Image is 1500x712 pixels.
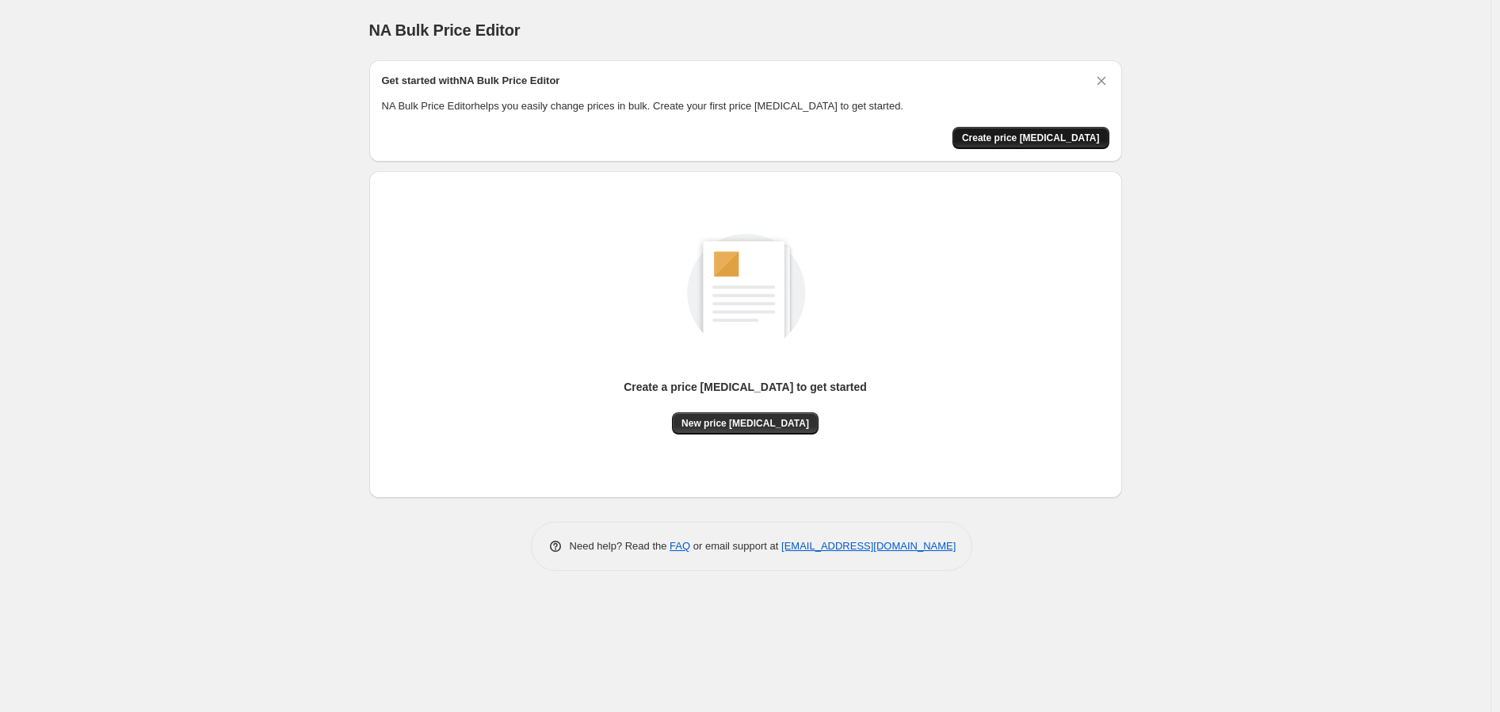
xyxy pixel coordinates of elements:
[570,540,670,552] span: Need help? Read the
[952,127,1109,149] button: Create price change job
[369,21,521,39] span: NA Bulk Price Editor
[624,379,867,395] p: Create a price [MEDICAL_DATA] to get started
[670,540,690,552] a: FAQ
[382,98,1109,114] p: NA Bulk Price Editor helps you easily change prices in bulk. Create your first price [MEDICAL_DAT...
[1094,73,1109,89] button: Dismiss card
[672,412,819,434] button: New price [MEDICAL_DATA]
[962,132,1100,144] span: Create price [MEDICAL_DATA]
[382,73,560,89] h2: Get started with NA Bulk Price Editor
[681,417,809,430] span: New price [MEDICAL_DATA]
[690,540,781,552] span: or email support at
[781,540,956,552] a: [EMAIL_ADDRESS][DOMAIN_NAME]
